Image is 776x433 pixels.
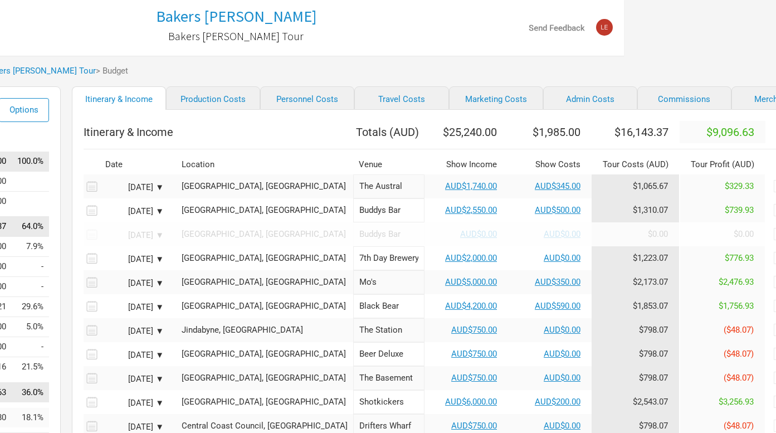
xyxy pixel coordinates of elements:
td: Travel as % of Tour Income [12,297,49,317]
a: AUD$0.00 [460,229,497,239]
div: [DATE] ▼ [103,375,164,383]
td: Tour Cost allocation from Production, Personnel, Travel, Marketing, Admin & Commissions [592,342,680,366]
div: [DATE] ▼ [103,351,164,359]
a: AUD$0.00 [544,421,580,431]
span: $329.33 [725,181,754,191]
a: AUD$2,550.00 [445,205,497,215]
td: Tour Cost allocation from Production, Personnel, Travel, Marketing, Admin & Commissions [592,294,680,318]
input: Mo's [353,270,424,294]
th: Venue [353,155,424,174]
a: AUD$0.00 [544,349,580,359]
th: Tour Costs ( AUD ) [592,155,680,174]
th: Show Costs [508,155,592,174]
th: Totals ( AUD ) [353,121,424,143]
div: [DATE] ▼ [103,183,164,192]
td: Tour Cost allocation from Production, Personnel, Travel, Marketing, Admin & Commissions [592,390,680,414]
td: Commissions as % of Tour Income [12,357,49,377]
td: Tour Cost allocation from Production, Personnel, Travel, Marketing, Admin & Commissions [592,270,680,294]
th: Date [100,155,172,174]
input: The Basement [353,366,424,390]
a: Marketing Costs [449,86,543,110]
div: Brookvale, Australia [182,254,348,262]
div: [DATE] ▼ [103,231,164,240]
th: $1,985.00 [508,121,592,143]
td: Tour Cost allocation from Production, Personnel, Travel, Marketing, Admin & Commissions [592,198,680,222]
span: $0.00 [734,229,754,239]
span: ($48.07) [724,373,754,383]
a: AUD$0.00 [544,229,580,239]
input: The Austral [353,174,424,198]
input: Shotkickers [353,390,424,414]
div: Jindabyne, Australia [182,326,348,334]
a: Itinerary & Income [72,86,166,110]
div: Sydney, Australia [182,206,348,215]
th: $16,143.37 [592,121,680,143]
a: AUD$4,200.00 [445,301,497,311]
span: ($48.07) [724,325,754,335]
a: Bakers [PERSON_NAME] [156,8,316,25]
div: [DATE] ▼ [103,279,164,288]
td: Tour Costs as % of Tour Income [12,217,49,237]
a: Commissions [637,86,731,110]
a: AUD$345.00 [535,181,580,191]
a: AUD$590.00 [535,301,580,311]
div: Melbourne, Australia [182,398,348,406]
td: Marketing as % of Tour Income [12,317,49,337]
span: $2,476.93 [719,277,754,287]
td: Tour Cost allocation from Production, Personnel, Travel, Marketing, Admin & Commissions [592,246,680,270]
td: Tour Cost allocation from Production, Personnel, Travel, Marketing, Admin & Commissions [592,366,680,390]
span: $776.93 [725,253,754,263]
td: Personnel as % of Tour Income [12,277,49,297]
td: Other Income as % of Tour Income [12,191,49,211]
a: AUD$6,000.00 [445,397,497,407]
td: Tour Profit as % of Tour Income [12,382,49,402]
span: $3,256.93 [719,397,754,407]
th: $25,240.00 [424,121,508,143]
div: [DATE] ▼ [103,303,164,312]
div: [DATE] ▼ [103,255,164,264]
span: ($48.07) [724,349,754,359]
td: Tour Cost allocation from Production, Personnel, Travel, Marketing, Admin & Commissions [592,174,680,198]
td: Performance Income as % of Tour Income [12,171,49,191]
td: Merch Profit as % of Tour Income [12,408,49,427]
th: Show Income [424,155,508,174]
td: Tour Cost allocation from Production, Personnel, Travel, Marketing, Admin & Commissions [592,222,680,246]
input: The Station [353,318,424,342]
a: Personnel Costs [260,86,354,110]
a: AUD$750.00 [451,349,497,359]
th: Itinerary & Income [84,121,353,143]
td: Tour Income as % of Tour Income [12,152,49,172]
div: Gold Coast, Australia [182,278,348,286]
input: 7th Day Brewery [353,246,424,270]
div: Canberra, Australia [182,374,348,382]
a: AUD$0.00 [544,253,580,263]
td: Production as % of Tour Income [12,257,49,277]
span: ($48.07) [724,421,754,431]
a: AUD$5,000.00 [445,277,497,287]
a: AUD$750.00 [451,373,497,383]
input: Beer Deluxe [353,342,424,366]
div: Adelaide, Australia [182,182,348,191]
input: Buddys Bar [353,198,424,222]
span: $1,756.93 [719,301,754,311]
div: [DATE] ▼ [103,399,164,407]
td: Tour Cost allocation from Production, Personnel, Travel, Marketing, Admin & Commissions [592,318,680,342]
span: $9,096.63 [706,125,754,139]
input: Black Bear [353,294,424,318]
a: Production Costs [166,86,260,110]
span: > Budget [96,67,128,75]
div: [DATE] ▼ [103,327,164,335]
div: Albury, Australia [182,350,348,358]
a: AUD$500.00 [535,205,580,215]
div: Central Coast Council, Australia [182,422,348,430]
div: [DATE] ▼ [103,423,164,431]
span: $739.93 [725,205,754,215]
strong: Send Feedback [529,23,585,33]
a: AUD$0.00 [544,373,580,383]
a: AUD$750.00 [451,325,497,335]
td: Show Costs as % of Tour Income [12,237,49,257]
h2: Bakers [PERSON_NAME] Tour [168,30,304,42]
input: Buddys Bar [353,222,424,246]
div: Brisbane, Australia [182,302,348,310]
a: AUD$750.00 [451,421,497,431]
